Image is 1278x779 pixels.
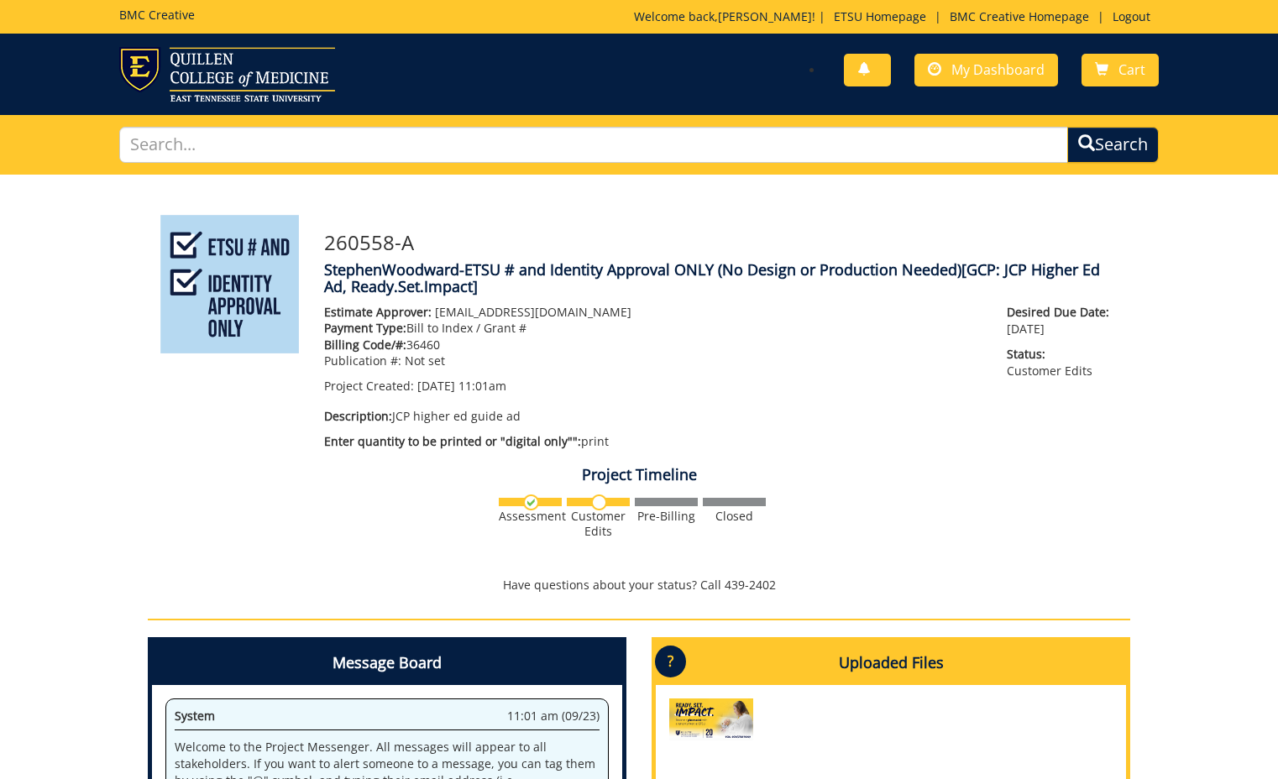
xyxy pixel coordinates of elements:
[324,304,432,320] span: Estimate Approver:
[703,509,766,524] div: Closed
[324,433,982,450] p: print
[324,433,581,449] span: Enter quantity to be printed or "digital only"":
[1007,304,1118,321] span: Desired Due Date:
[825,8,935,24] a: ETSU Homepage
[324,320,406,336] span: Payment Type:
[1007,346,1118,363] span: Status:
[417,378,506,394] span: [DATE] 11:01am
[507,708,600,724] span: 11:01 am (09/23)
[152,641,622,685] h4: Message Board
[324,259,1100,296] span: [GCP: JCP Higher Ed Ad, Ready.Set.Impact]
[324,320,982,337] p: Bill to Index / Grant #
[655,646,686,677] p: ?
[567,509,630,539] div: Customer Edits
[1104,8,1159,24] a: Logout
[324,337,406,353] span: Billing Code/#:
[119,47,335,102] img: ETSU logo
[1082,54,1159,86] a: Cart
[1007,304,1118,337] p: [DATE]
[1067,127,1159,163] button: Search
[119,8,195,21] h5: BMC Creative
[591,494,607,510] img: no
[324,232,1118,254] h3: 260558-A
[634,8,1159,25] p: Welcome back, ! | | |
[324,304,982,321] p: [EMAIL_ADDRESS][DOMAIN_NAME]
[718,8,812,24] a: [PERSON_NAME]
[499,509,562,524] div: Assessment
[405,353,445,369] span: Not set
[324,353,401,369] span: Publication #:
[119,127,1068,163] input: Search...
[523,494,539,510] img: checkmark
[635,509,698,524] div: Pre-Billing
[941,8,1097,24] a: BMC Creative Homepage
[951,60,1045,79] span: My Dashboard
[324,408,982,425] p: JCP higher ed guide ad
[160,215,299,353] img: Product featured image
[1007,346,1118,379] p: Customer Edits
[175,708,215,724] span: System
[1118,60,1145,79] span: Cart
[148,467,1130,484] h4: Project Timeline
[324,408,392,424] span: Description:
[914,54,1058,86] a: My Dashboard
[324,262,1118,295] h4: StephenWoodward-ETSU # and Identity Approval ONLY (No Design or Production Needed)
[324,378,414,394] span: Project Created:
[148,577,1130,593] p: Have questions about your status? Call 439-2402
[656,641,1126,685] h4: Uploaded Files
[324,337,982,353] p: 36460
